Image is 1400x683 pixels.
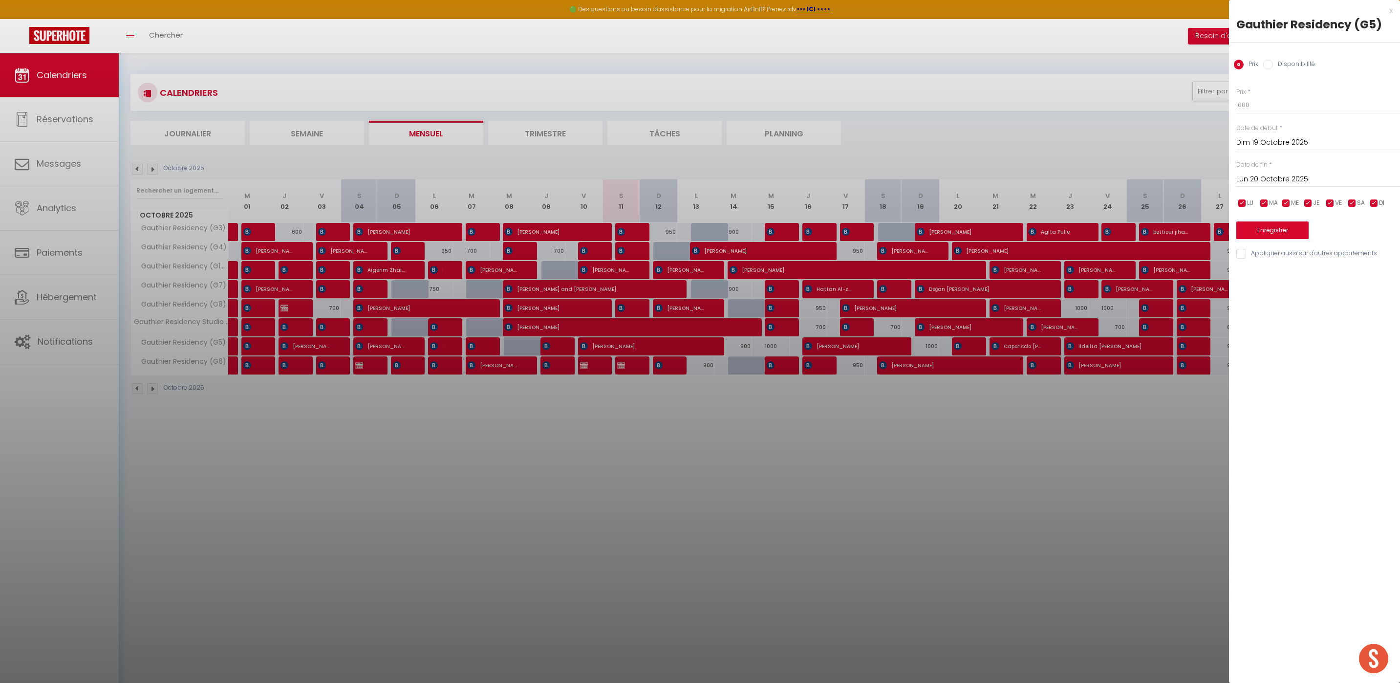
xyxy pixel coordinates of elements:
span: JE [1313,198,1319,208]
label: Prix [1244,60,1258,70]
label: Date de début [1236,124,1278,133]
div: x [1229,5,1393,17]
button: Enregistrer [1236,221,1309,239]
span: MA [1269,198,1278,208]
span: LU [1247,198,1253,208]
div: Ouvrir le chat [1359,644,1388,673]
span: ME [1291,198,1299,208]
label: Disponibilité [1273,60,1315,70]
span: VE [1335,198,1342,208]
span: SA [1357,198,1365,208]
div: Gauthier Residency (G5) [1236,17,1393,32]
label: Date de fin [1236,160,1268,170]
span: DI [1379,198,1384,208]
label: Prix [1236,88,1246,97]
